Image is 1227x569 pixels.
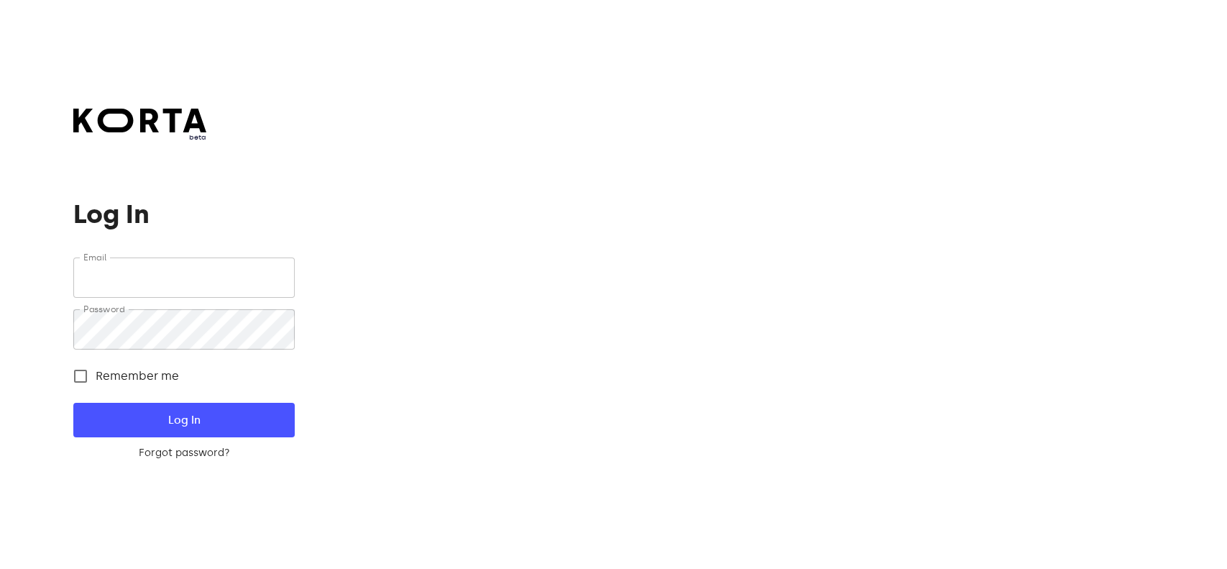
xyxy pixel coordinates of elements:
span: Remember me [96,368,179,385]
span: beta [73,132,206,142]
h1: Log In [73,200,294,229]
span: Log In [96,411,271,429]
a: Forgot password? [73,446,294,460]
button: Log In [73,403,294,437]
a: beta [73,109,206,142]
img: Korta [73,109,206,132]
